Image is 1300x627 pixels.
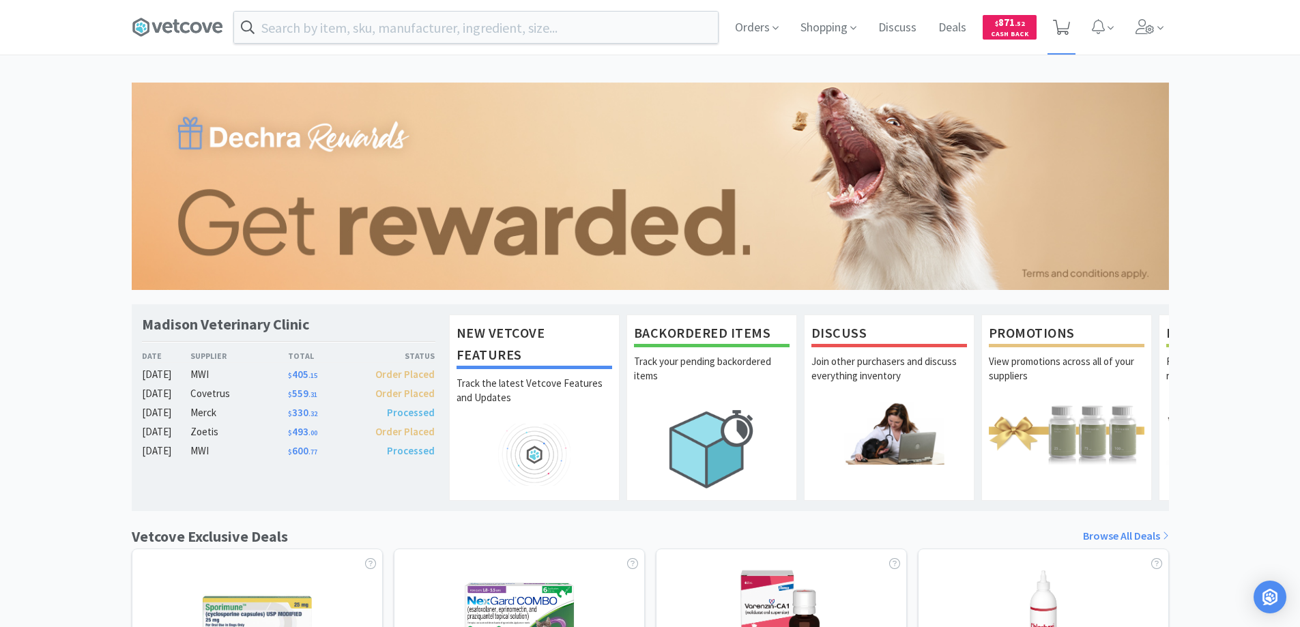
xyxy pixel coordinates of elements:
input: Search by item, sku, manufacturer, ingredient, size... [234,12,718,43]
span: 405 [288,368,317,381]
img: hero_discuss.png [811,402,967,464]
span: . 32 [308,409,317,418]
div: Supplier [190,349,288,362]
h1: New Vetcove Features [457,322,612,369]
a: Browse All Deals [1083,527,1169,545]
span: 493 [288,425,317,438]
a: Deals [933,22,972,34]
div: [DATE] [142,385,191,402]
div: [DATE] [142,424,191,440]
a: New Vetcove FeaturesTrack the latest Vetcove Features and Updates [449,315,620,500]
div: Open Intercom Messenger [1254,581,1286,613]
span: Processed [387,444,435,457]
span: . 00 [308,428,317,437]
img: 68361da09ae4415aa60d2b591e5f818c.jpg [132,83,1169,290]
div: MWI [190,366,288,383]
h1: Madison Veterinary Clinic [142,315,309,334]
span: $ [288,409,292,418]
img: hero_promotions.png [989,402,1144,464]
div: [DATE] [142,443,191,459]
h1: Vetcove Exclusive Deals [132,525,288,549]
span: Processed [387,406,435,419]
span: . 31 [308,390,317,399]
a: [DATE]Merck$330.32Processed [142,405,435,421]
p: View promotions across all of your suppliers [989,354,1144,402]
span: $ [288,448,292,456]
span: . 77 [308,448,317,456]
span: Order Placed [375,425,435,438]
div: Merck [190,405,288,421]
div: Covetrus [190,385,288,402]
a: [DATE]MWI$405.15Order Placed [142,366,435,383]
p: Track the latest Vetcove Features and Updates [457,376,612,424]
span: Order Placed [375,387,435,400]
span: 330 [288,406,317,419]
div: Date [142,349,191,362]
a: $871.52Cash Back [983,9,1037,46]
span: . 15 [308,371,317,380]
h1: Promotions [989,322,1144,347]
a: DiscussJoin other purchasers and discuss everything inventory [804,315,974,500]
span: . 52 [1015,19,1025,28]
a: Backordered ItemsTrack your pending backordered items [626,315,797,500]
span: $ [995,19,998,28]
img: hero_backorders.png [634,402,790,495]
p: Track your pending backordered items [634,354,790,402]
a: Discuss [873,22,922,34]
span: Cash Back [991,31,1028,40]
div: MWI [190,443,288,459]
span: $ [288,390,292,399]
a: [DATE]Covetrus$559.31Order Placed [142,385,435,402]
a: [DATE]Zoetis$493.00Order Placed [142,424,435,440]
div: Zoetis [190,424,288,440]
p: Join other purchasers and discuss everything inventory [811,354,967,402]
span: Order Placed [375,368,435,381]
span: $ [288,428,292,437]
img: hero_feature_roadmap.png [457,424,612,486]
div: [DATE] [142,405,191,421]
span: 559 [288,387,317,400]
div: [DATE] [142,366,191,383]
h1: Discuss [811,322,967,347]
span: 871 [995,16,1025,29]
a: [DATE]MWI$600.77Processed [142,443,435,459]
span: 600 [288,444,317,457]
a: PromotionsView promotions across all of your suppliers [981,315,1152,500]
div: Status [362,349,435,362]
span: $ [288,371,292,380]
h1: Backordered Items [634,322,790,347]
div: Total [288,349,362,362]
